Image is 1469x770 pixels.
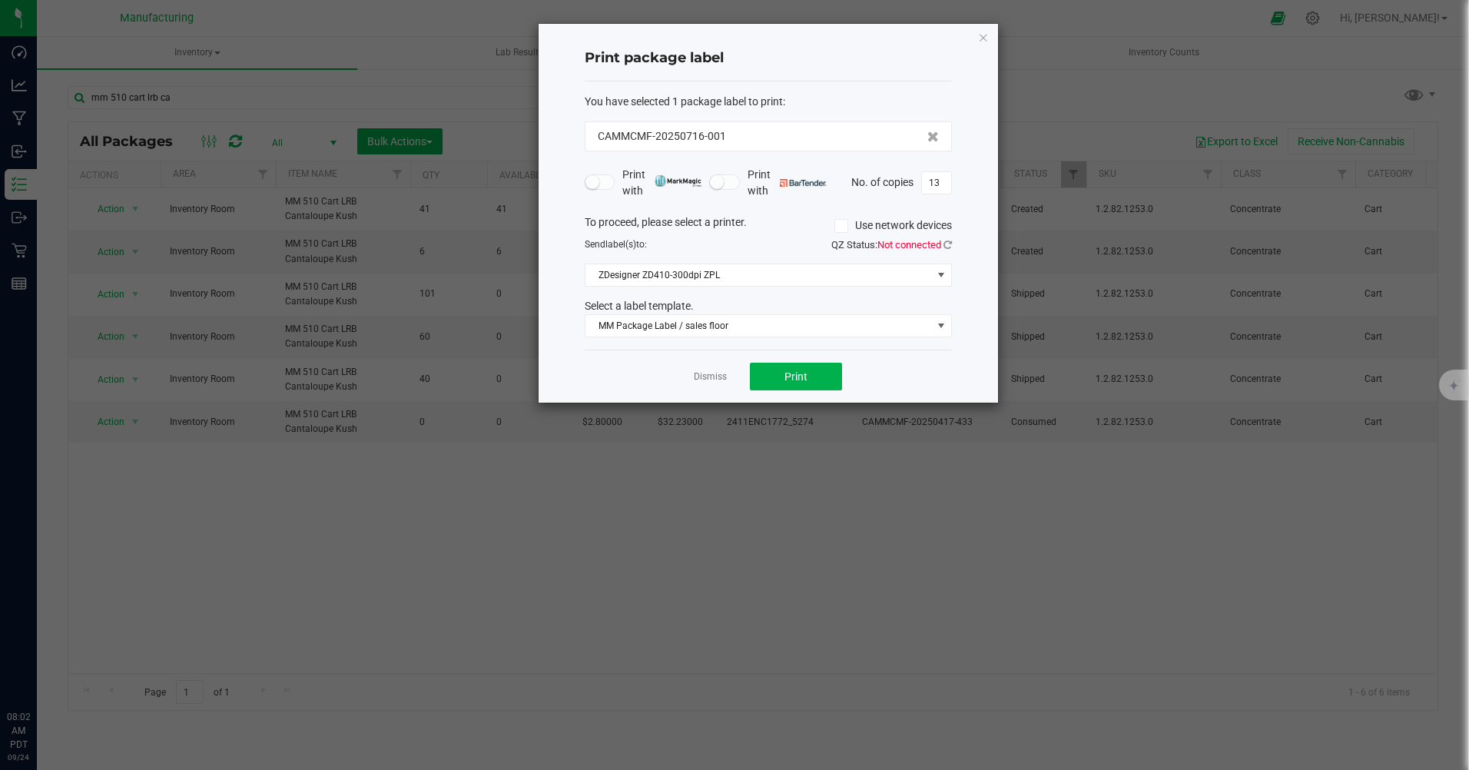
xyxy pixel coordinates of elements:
h4: Print package label [585,48,952,68]
img: bartender.png [780,179,827,187]
span: Print with [622,167,701,199]
iframe: Resource center unread badge [45,645,64,663]
span: Send to: [585,239,647,250]
span: ZDesigner ZD410-300dpi ZPL [585,264,932,286]
span: MM Package Label / sales floor [585,315,932,337]
label: Use network devices [834,217,952,234]
div: : [585,94,952,110]
div: To proceed, please select a printer. [573,214,963,237]
img: mark_magic_cybra.png [655,175,701,187]
span: You have selected 1 package label to print [585,95,783,108]
div: Select a label template. [573,298,963,314]
span: Print with [748,167,827,199]
button: Print [750,363,842,390]
span: CAMMCMF-20250716-001 [598,128,726,144]
span: label(s) [605,239,636,250]
span: Print [784,370,807,383]
span: No. of copies [851,175,914,188]
span: Not connected [877,239,941,251]
a: Dismiss [694,370,727,383]
span: QZ Status: [831,239,952,251]
iframe: Resource center [15,647,61,693]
